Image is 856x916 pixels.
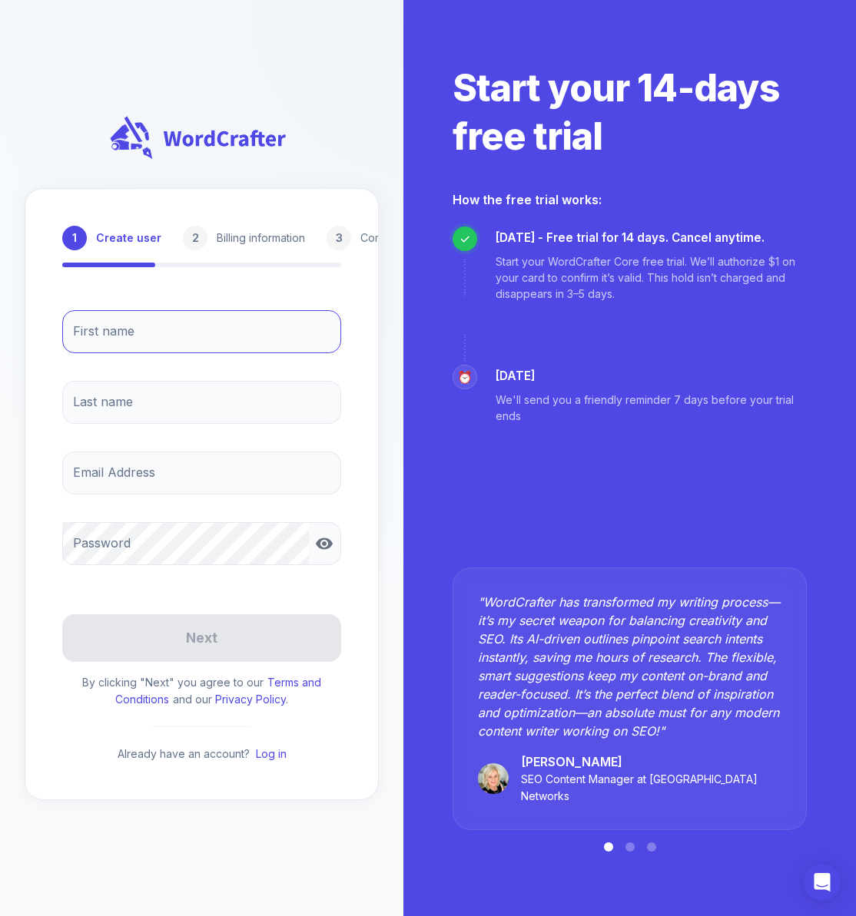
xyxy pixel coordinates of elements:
p: Already have an account? [118,746,287,762]
p: Complete profile [360,230,446,246]
div: Open Intercom Messenger [804,864,841,901]
p: [DATE] [496,368,807,385]
a: Privacy Policy [215,693,286,706]
p: Create user [96,230,161,246]
div: ⏰ [453,365,477,389]
p: [DATE] - Free trial for 14 days. Cancel anytime. [496,230,807,247]
p: Billing information [217,230,305,246]
p: [PERSON_NAME] [521,752,781,771]
div: ✓ [453,227,477,251]
a: Log in [256,747,287,760]
h2: How the free trial works: [453,191,807,208]
div: 3 [327,226,351,250]
h2: Start your 14-days free trial [453,64,807,160]
p: We'll send you a friendly reminder 7 days before your trial ends [496,392,807,424]
p: SEO Content Manager at [GEOGRAPHIC_DATA] Networks [521,771,781,805]
div: 1 [62,226,87,250]
p: Start your WordCrafter Core free trial. We’ll authorize $1 on your card to confirm it’s valid. Th... [496,253,807,302]
img: melanie-kross.jpeg [478,763,509,794]
p: By clicking "Next" you agree to our and our . [62,674,341,708]
div: 2 [183,226,207,250]
p: " WordCrafter has transformed my writing process—it’s my secret weapon for balancing creativity a... [478,593,781,740]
